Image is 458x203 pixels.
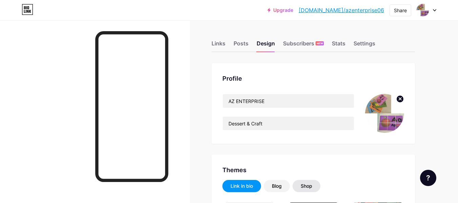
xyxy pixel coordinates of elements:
div: Stats [332,39,345,52]
div: Posts [234,39,248,52]
div: Subscribers [283,39,324,52]
input: Name [223,94,354,108]
div: Share [394,7,407,14]
a: Upgrade [267,7,293,13]
img: azenterprise06 [416,4,429,17]
img: azenterprise06 [365,94,404,133]
a: [DOMAIN_NAME]/azenterprise06 [299,6,384,14]
div: Blog [272,183,282,189]
div: Link in bio [231,183,253,189]
div: Themes [222,165,404,175]
div: Shop [301,183,312,189]
input: Bio [223,117,354,130]
div: Settings [354,39,375,52]
div: Links [212,39,225,52]
span: NEW [317,41,323,45]
div: Design [257,39,275,52]
div: Profile [222,74,404,83]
